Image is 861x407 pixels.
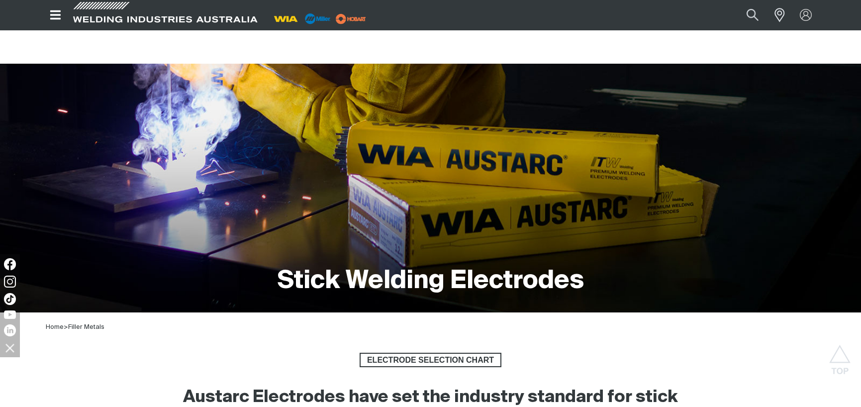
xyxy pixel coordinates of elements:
[1,339,18,356] img: hide socials
[360,353,501,368] a: ELECTRODE SELECTION CHART
[361,353,500,368] span: ELECTRODE SELECTION CHART
[4,293,16,305] img: TikTok
[333,15,369,22] a: miller
[333,11,369,26] img: miller
[723,4,769,26] input: Product name or item number...
[829,345,851,367] button: Scroll to top
[4,276,16,288] img: Instagram
[4,324,16,336] img: LinkedIn
[46,324,64,330] span: Home
[278,265,584,298] h1: Stick Welding Electrodes
[4,258,16,270] img: Facebook
[46,323,64,330] a: Home
[736,4,769,26] button: Search products
[64,324,68,330] span: >
[4,310,16,319] img: YouTube
[68,324,104,330] a: Filler Metals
